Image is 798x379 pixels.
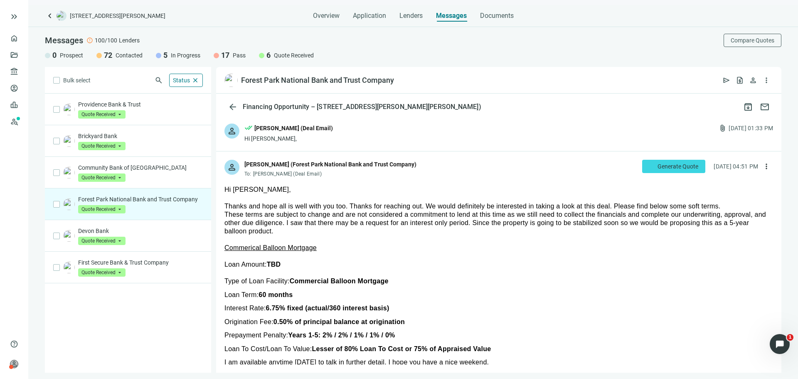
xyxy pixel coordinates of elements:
[241,103,483,111] div: Financing Opportunity – [STREET_ADDRESS][PERSON_NAME][PERSON_NAME])
[253,171,322,177] span: [PERSON_NAME] (Deal Email)
[78,110,126,119] span: Quote Received
[78,100,203,109] p: Providence Bank & Trust
[720,74,733,87] button: send
[244,160,416,169] div: [PERSON_NAME] (Forest Park National Bank and Trust Company)
[743,102,753,112] span: archive
[733,74,746,87] button: request_quote
[658,163,698,170] span: Generate Quote
[78,205,126,213] span: Quote Received
[221,50,229,60] span: 17
[760,74,773,87] button: more_vert
[78,237,126,245] span: Quote Received
[78,195,203,203] p: Forest Park National Bank and Trust Company
[63,135,75,147] img: e5508187-1330-4911-a073-1e79d90623a9
[78,227,203,235] p: Devon Bank
[353,12,386,20] span: Application
[787,334,793,341] span: 1
[155,76,163,84] span: search
[642,160,705,173] button: Generate Quote
[399,12,423,20] span: Lenders
[760,102,770,112] span: mail
[78,173,126,182] span: Quote Received
[95,36,117,45] span: 100/100
[104,50,112,60] span: 72
[714,162,758,171] div: [DATE] 04:51 PM
[9,12,19,22] button: keyboard_double_arrow_right
[724,34,781,47] button: Compare Quotes
[241,75,394,85] div: Forest Park National Bank and Trust Company
[233,51,246,59] span: Pass
[760,160,773,173] button: more_vert
[224,99,241,115] button: arrow_back
[228,102,238,112] span: arrow_back
[10,340,18,348] span: help
[770,334,790,354] iframe: Intercom live chat
[70,12,165,20] span: [STREET_ADDRESS][PERSON_NAME]
[244,134,333,143] div: Hi [PERSON_NAME],
[63,167,75,178] img: c15dc74a-93e0-472f-a9de-30ec9f0145af
[171,51,200,59] span: In Progress
[78,132,203,140] p: Brickyard Bank
[313,12,340,20] span: Overview
[244,124,253,134] span: done_all
[480,12,514,20] span: Documents
[274,51,314,59] span: Quote Received
[86,37,93,44] span: error
[63,262,75,273] img: 0001ffde-dcb6-44af-9cae-ae055a8c392e
[119,36,140,45] span: Lenders
[63,76,91,85] span: Bulk select
[78,258,203,267] p: First Secure Bank & Trust Company
[116,51,143,59] span: Contacted
[78,268,126,277] span: Quote Received
[227,162,237,172] span: person
[762,162,771,171] span: more_vert
[63,230,75,242] img: 40e758d1-90ea-4f05-a06f-698388aafce9
[63,104,75,115] img: 830faa9c-5cb5-43ed-a487-4f541bda61ec
[227,126,237,136] span: person
[729,124,773,133] div: [DATE] 01:33 PM
[254,124,333,133] div: [PERSON_NAME] (Deal Email)
[719,124,727,132] span: attach_file
[45,11,55,21] a: keyboard_arrow_left
[224,74,238,87] img: e97348d7-6413-4ff4-9ded-a17dd7e019ff
[78,142,126,150] span: Quote Received
[756,99,773,115] button: mail
[722,76,731,84] span: send
[57,11,66,21] img: deal-logo
[736,76,744,84] span: request_quote
[731,37,774,44] span: Compare Quotes
[436,12,467,20] span: Messages
[60,51,83,59] span: Prospect
[746,74,760,87] button: person
[749,76,757,84] span: person
[163,50,167,60] span: 5
[45,35,83,45] span: Messages
[78,163,203,172] p: Community Bank of [GEOGRAPHIC_DATA]
[762,76,771,84] span: more_vert
[192,77,199,84] span: close
[52,50,57,60] span: 0
[10,360,18,368] span: person
[740,99,756,115] button: archive
[173,77,190,84] span: Status
[10,67,16,76] span: account_balance
[244,171,416,177] div: To:
[266,50,271,60] span: 6
[63,198,75,210] img: e97348d7-6413-4ff4-9ded-a17dd7e019ff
